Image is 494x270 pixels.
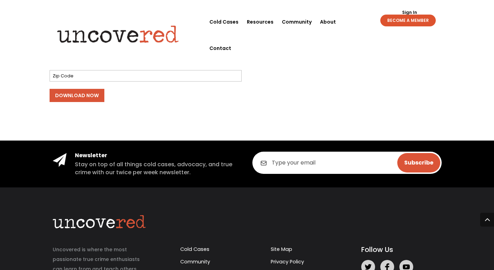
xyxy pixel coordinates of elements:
a: Sign In [398,10,421,15]
img: Uncovered logo [51,20,185,48]
input: Zip Code [50,70,242,82]
input: Subscribe [397,153,440,172]
h5: Follow Us [361,245,441,254]
a: Community [282,9,312,35]
a: Cold Cases [180,246,209,253]
h5: Stay on top of all things cold cases, advocacy, and true crime with our twice per week newsletter. [75,161,242,176]
a: About [320,9,336,35]
a: Resources [247,9,274,35]
a: BECOME A MEMBER [380,15,436,26]
a: Contact [209,35,231,61]
input: Type your email [252,152,442,174]
a: Cold Cases [209,9,239,35]
input: Download Now [50,89,104,102]
h4: Newsletter [75,152,242,159]
a: Community [180,258,210,265]
a: Privacy Policy [271,258,304,265]
a: Site Map [271,246,292,253]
